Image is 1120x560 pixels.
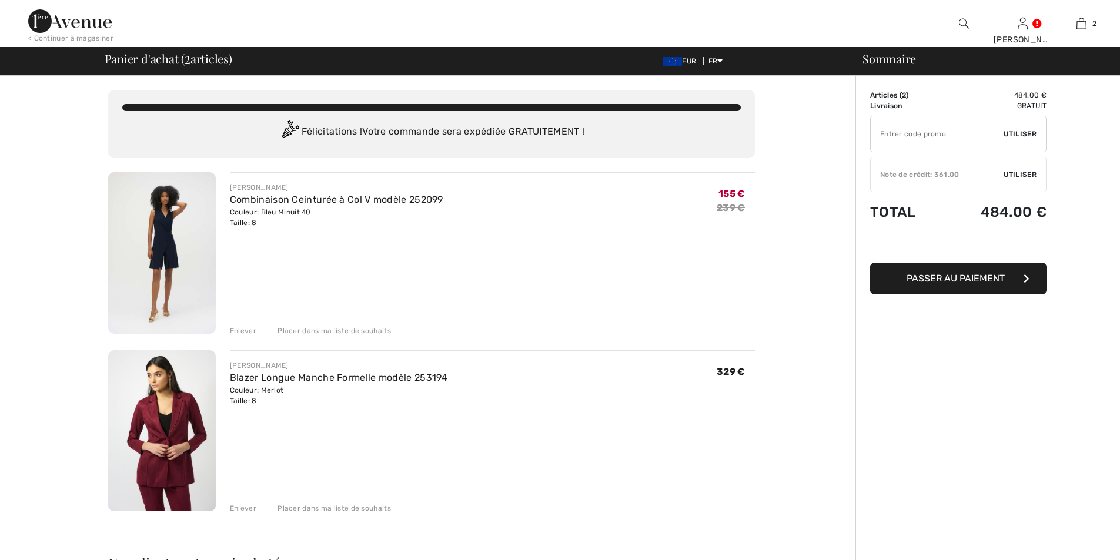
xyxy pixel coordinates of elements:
span: EUR [663,57,701,65]
div: Sommaire [848,53,1113,65]
img: Blazer Longue Manche Formelle modèle 253194 [108,350,216,512]
img: Mon panier [1076,16,1086,31]
div: Note de crédit: 361.00 [871,169,1004,180]
div: < Continuer à magasiner [28,33,113,43]
span: 2 [1092,18,1096,29]
div: Placer dans ma liste de souhaits [268,326,391,336]
td: Gratuit [942,100,1047,111]
td: Articles ( ) [870,90,942,100]
td: 484.00 € [942,192,1047,232]
input: Code promo [871,116,1004,152]
img: recherche [959,16,969,31]
a: Combinaison Ceinturée à Col V modèle 252099 [230,194,443,205]
span: Utiliser [1004,129,1037,139]
div: [PERSON_NAME] [994,33,1051,46]
span: 329 € [717,366,745,377]
span: 2 [902,91,906,99]
span: Utiliser [1004,169,1037,180]
div: Couleur: Bleu Minuit 40 Taille: 8 [230,207,443,228]
img: Congratulation2.svg [278,120,302,144]
span: Passer au paiement [907,273,1005,284]
a: 2 [1052,16,1110,31]
div: Enlever [230,326,256,336]
div: [PERSON_NAME] [230,182,443,193]
span: Panier d'achat ( articles) [105,53,232,65]
td: Livraison [870,100,942,111]
td: Total [870,192,942,232]
iframe: PayPal [870,232,1047,259]
div: [PERSON_NAME] [230,360,448,371]
img: Mes infos [1018,16,1028,31]
div: Placer dans ma liste de souhaits [268,503,391,514]
a: Blazer Longue Manche Formelle modèle 253194 [230,372,448,383]
span: FR [708,57,723,65]
button: Passer au paiement [870,263,1047,294]
div: Couleur: Merlot Taille: 8 [230,385,448,406]
img: Combinaison Ceinturée à Col V modèle 252099 [108,172,216,334]
s: 239 € [717,202,745,213]
div: Félicitations ! Votre commande sera expédiée GRATUITEMENT ! [122,120,741,144]
span: 2 [185,50,190,65]
img: 1ère Avenue [28,9,112,33]
img: Euro [663,57,682,66]
div: Enlever [230,503,256,514]
span: 155 € [718,188,745,199]
td: 484.00 € [942,90,1047,100]
a: Se connecter [1018,18,1028,29]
